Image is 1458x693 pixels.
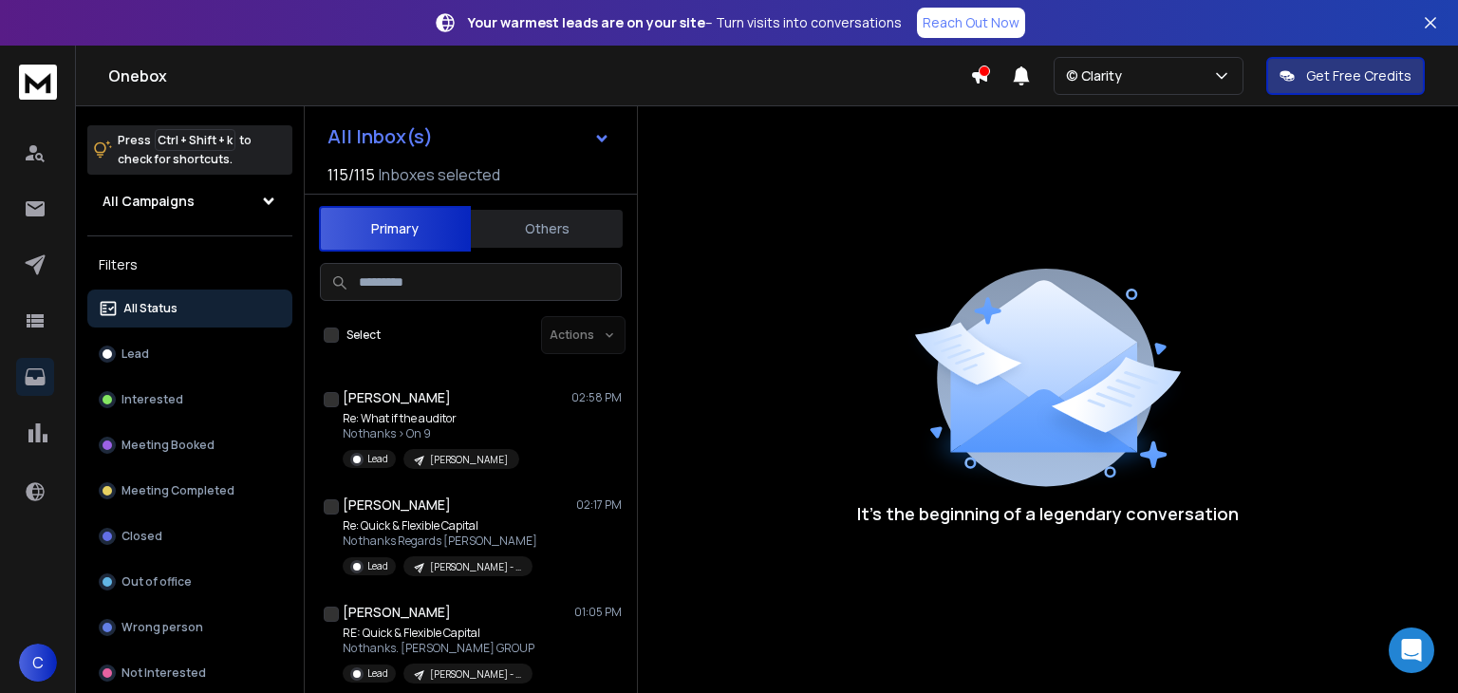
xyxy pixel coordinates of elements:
[343,411,519,426] p: Re: What if the auditor
[121,346,149,362] p: Lead
[857,500,1239,527] p: It’s the beginning of a legendary conversation
[108,65,970,87] h1: Onebox
[430,667,521,682] p: [PERSON_NAME] - Property Developers
[1389,627,1434,673] div: Open Intercom Messenger
[87,563,292,601] button: Out of office
[121,620,203,635] p: Wrong person
[343,518,537,534] p: Re: Quick & Flexible Capital
[121,438,215,453] p: Meeting Booked
[471,208,623,250] button: Others
[468,13,705,31] strong: Your warmest leads are on your site
[327,163,375,186] span: 115 / 115
[19,644,57,682] button: C
[343,496,451,515] h1: [PERSON_NAME]
[87,426,292,464] button: Meeting Booked
[121,574,192,590] p: Out of office
[118,131,252,169] p: Press to check for shortcuts.
[576,497,622,513] p: 02:17 PM
[1066,66,1130,85] p: © Clarity
[1266,57,1425,95] button: Get Free Credits
[121,665,206,681] p: Not Interested
[430,453,508,467] p: [PERSON_NAME]
[327,127,433,146] h1: All Inbox(s)
[123,301,178,316] p: All Status
[121,392,183,407] p: Interested
[312,118,626,156] button: All Inbox(s)
[87,609,292,646] button: Wrong person
[87,182,292,220] button: All Campaigns
[19,65,57,100] img: logo
[571,390,622,405] p: 02:58 PM
[367,452,388,466] p: Lead
[319,206,471,252] button: Primary
[121,529,162,544] p: Closed
[574,605,622,620] p: 01:05 PM
[343,626,534,641] p: RE: Quick & Flexible Capital
[430,560,521,574] p: [PERSON_NAME] - Property Developers
[468,13,902,32] p: – Turn visits into conversations
[87,335,292,373] button: Lead
[343,603,451,622] h1: [PERSON_NAME]
[103,192,195,211] h1: All Campaigns
[87,517,292,555] button: Closed
[1306,66,1411,85] p: Get Free Credits
[367,559,388,573] p: Lead
[155,129,235,151] span: Ctrl + Shift + k
[87,381,292,419] button: Interested
[343,426,519,441] p: No thanks > On 9
[343,641,534,656] p: No thanks. [PERSON_NAME] GROUP
[367,666,388,681] p: Lead
[346,328,381,343] label: Select
[379,163,500,186] h3: Inboxes selected
[121,483,234,498] p: Meeting Completed
[87,472,292,510] button: Meeting Completed
[87,252,292,278] h3: Filters
[917,8,1025,38] a: Reach Out Now
[343,534,537,549] p: No thanks Regards [PERSON_NAME]
[87,654,292,692] button: Not Interested
[923,13,1019,32] p: Reach Out Now
[87,290,292,328] button: All Status
[343,388,451,407] h1: [PERSON_NAME]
